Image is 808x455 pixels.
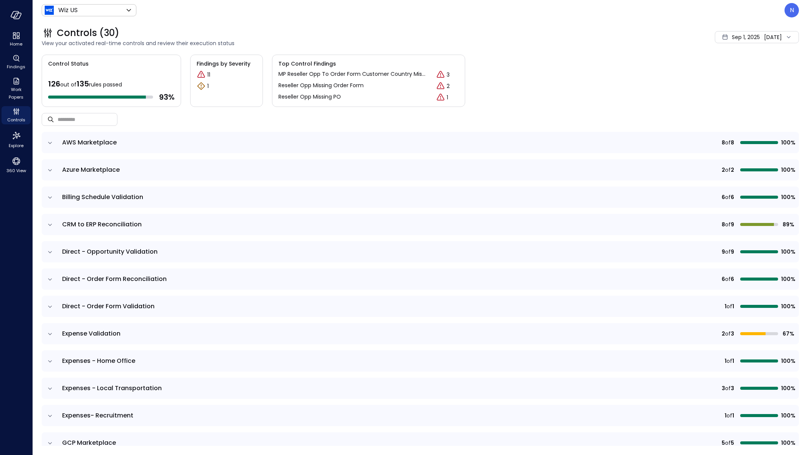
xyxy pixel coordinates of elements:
[732,411,734,420] span: 1
[46,385,54,392] button: expand row
[785,3,799,17] div: Noy Vadai
[46,358,54,365] button: expand row
[46,412,54,420] button: expand row
[60,81,77,88] span: out of
[732,357,734,365] span: 1
[207,71,210,79] p: 11
[436,93,445,102] div: Critical
[89,81,122,88] span: rules passed
[722,275,725,283] span: 6
[7,63,25,71] span: Findings
[197,70,206,79] div: Critical
[278,82,364,91] p: Reseller Opp Missing Order Form
[731,166,734,174] span: 2
[2,76,31,102] div: Work Papers
[725,439,731,447] span: of
[62,356,135,365] span: Expenses - Home Office
[727,302,732,311] span: of
[2,106,31,124] div: Controls
[2,53,31,71] div: Findings
[731,220,734,229] span: 9
[62,329,120,338] span: Expense Validation
[731,275,734,283] span: 6
[46,439,54,447] button: expand row
[725,220,731,229] span: of
[725,138,731,147] span: of
[781,384,794,392] span: 100%
[722,329,725,338] span: 2
[781,329,794,338] span: 67%
[2,155,31,175] div: 360 View
[725,248,731,256] span: of
[781,166,794,174] span: 100%
[447,82,450,90] p: 2
[722,138,725,147] span: 8
[57,27,119,39] span: Controls (30)
[725,166,731,174] span: of
[2,30,31,49] div: Home
[731,439,734,447] span: 5
[62,275,167,283] span: Direct - Order Form Reconciliation
[725,193,731,201] span: of
[62,220,142,229] span: CRM to ERP Reconciliation
[731,329,734,338] span: 3
[731,138,734,147] span: 8
[46,248,54,256] button: expand row
[781,138,794,147] span: 100%
[9,142,23,149] span: Explore
[781,411,794,420] span: 100%
[725,411,727,420] span: 1
[77,78,89,89] span: 135
[6,167,26,174] span: 360 View
[722,384,725,392] span: 3
[722,439,725,447] span: 5
[46,276,54,283] button: expand row
[46,330,54,338] button: expand row
[781,220,794,229] span: 89%
[722,220,725,229] span: 8
[2,129,31,150] div: Explore
[62,247,158,256] span: Direct - Opportunity Validation
[42,55,89,68] span: Control Status
[197,60,256,68] span: Findings by Severity
[7,116,25,124] span: Controls
[62,438,116,447] span: GCP Marketplace
[781,439,794,447] span: 100%
[48,78,60,89] span: 126
[207,82,209,90] p: 1
[790,6,794,15] p: N
[62,138,117,147] span: AWS Marketplace
[781,275,794,283] span: 100%
[46,139,54,147] button: expand row
[727,411,732,420] span: of
[722,166,725,174] span: 2
[45,6,54,15] img: Icon
[725,329,731,338] span: of
[731,248,734,256] span: 9
[62,193,143,201] span: Billing Schedule Validation
[781,193,794,201] span: 100%
[278,93,341,102] p: Reseller Opp Missing PO
[10,40,22,48] span: Home
[62,165,120,174] span: Azure Marketplace
[5,86,28,101] span: Work Papers
[727,357,732,365] span: of
[447,94,448,102] p: 1
[46,303,54,311] button: expand row
[46,166,54,174] button: expand row
[731,384,734,392] span: 3
[58,6,78,15] p: Wiz US
[781,357,794,365] span: 100%
[725,357,727,365] span: 1
[46,194,54,201] button: expand row
[725,302,727,311] span: 1
[436,70,445,79] div: Critical
[781,302,794,311] span: 100%
[62,302,155,311] span: Direct - Order Form Validation
[278,60,459,68] span: Top Control Findings
[42,39,590,47] span: View your activated real-time controls and review their execution status
[197,82,206,91] div: Warning
[722,248,725,256] span: 9
[159,92,175,102] span: 93 %
[447,71,450,79] p: 3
